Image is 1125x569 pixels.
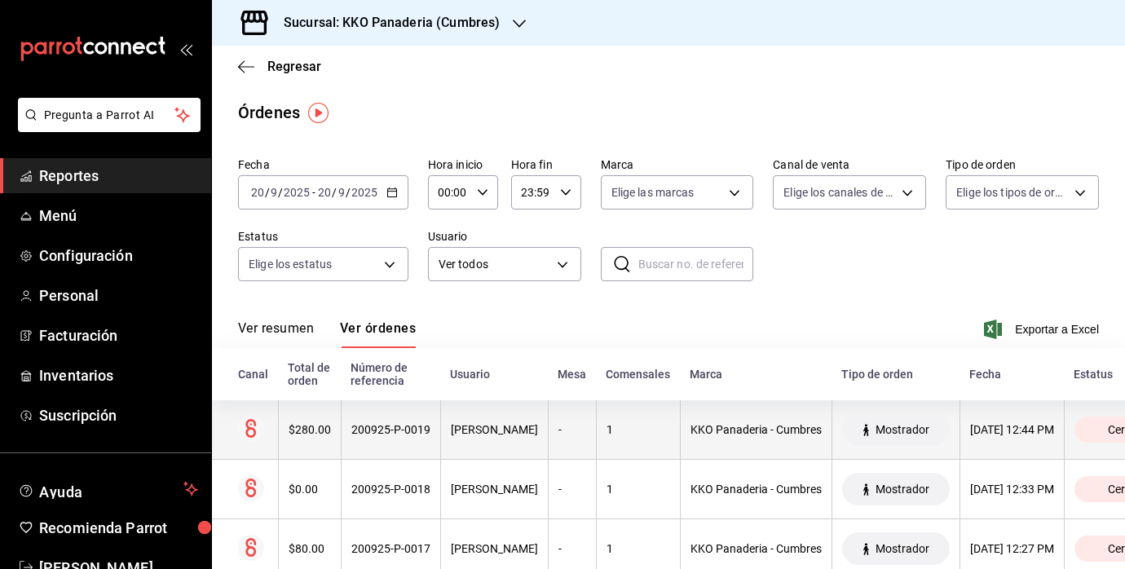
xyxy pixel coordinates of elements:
label: Tipo de orden [946,159,1099,170]
div: [DATE] 12:27 PM [970,542,1054,555]
input: Buscar no. de referencia [638,248,754,280]
button: open_drawer_menu [179,42,192,55]
button: Ver resumen [238,320,314,348]
span: Recomienda Parrot [39,517,198,539]
span: Mostrador [869,483,936,496]
label: Marca [601,159,754,170]
div: [PERSON_NAME] [451,423,538,436]
div: 1 [607,483,670,496]
div: $280.00 [289,423,331,436]
span: Pregunta a Parrot AI [44,107,175,124]
div: Marca [690,368,822,381]
span: Elige los estatus [249,256,332,272]
span: Suscripción [39,404,198,426]
input: ---- [351,186,378,199]
span: Facturación [39,324,198,346]
img: Tooltip marker [308,103,329,123]
input: -- [270,186,278,199]
span: Reportes [39,165,198,187]
span: Elige los canales de venta [783,184,896,201]
div: $0.00 [289,483,331,496]
label: Canal de venta [773,159,926,170]
div: Número de referencia [351,361,430,387]
a: Pregunta a Parrot AI [11,118,201,135]
div: KKO Panaderia - Cumbres [690,423,822,436]
div: KKO Panaderia - Cumbres [690,542,822,555]
span: Ayuda [39,479,177,499]
label: Hora fin [511,159,581,170]
span: Elige las marcas [611,184,695,201]
div: 1 [607,423,670,436]
div: 200925-P-0018 [351,483,430,496]
input: ---- [283,186,311,199]
button: Regresar [238,59,321,74]
div: Usuario [450,368,538,381]
div: [DATE] 12:44 PM [970,423,1054,436]
span: / [265,186,270,199]
span: Inventarios [39,364,198,386]
label: Hora inicio [428,159,498,170]
div: [PERSON_NAME] [451,483,538,496]
div: navigation tabs [238,320,416,348]
input: -- [317,186,332,199]
div: KKO Panaderia - Cumbres [690,483,822,496]
span: Menú [39,205,198,227]
span: Mostrador [869,423,936,436]
div: - [558,483,586,496]
div: $80.00 [289,542,331,555]
span: Elige los tipos de orden [956,184,1069,201]
div: 200925-P-0019 [351,423,430,436]
div: Total de orden [288,361,331,387]
input: -- [337,186,346,199]
span: Ver todos [439,256,551,273]
span: Regresar [267,59,321,74]
div: [PERSON_NAME] [451,542,538,555]
div: - [558,423,586,436]
h3: Sucursal: KKO Panaderia (Cumbres) [271,13,500,33]
label: Estatus [238,231,408,242]
div: - [558,542,586,555]
div: Fecha [969,368,1054,381]
span: Personal [39,284,198,307]
input: -- [250,186,265,199]
div: [DATE] 12:33 PM [970,483,1054,496]
span: Mostrador [869,542,936,555]
button: Pregunta a Parrot AI [18,98,201,132]
span: / [278,186,283,199]
span: / [332,186,337,199]
span: Configuración [39,245,198,267]
button: Ver órdenes [340,320,416,348]
div: Órdenes [238,100,300,125]
span: - [312,186,315,199]
div: 1 [607,542,670,555]
div: Comensales [606,368,670,381]
div: 200925-P-0017 [351,542,430,555]
button: Exportar a Excel [987,320,1099,339]
label: Fecha [238,159,408,170]
span: / [346,186,351,199]
div: Mesa [558,368,586,381]
div: Canal [238,368,268,381]
div: Tipo de orden [841,368,950,381]
label: Usuario [428,231,581,242]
